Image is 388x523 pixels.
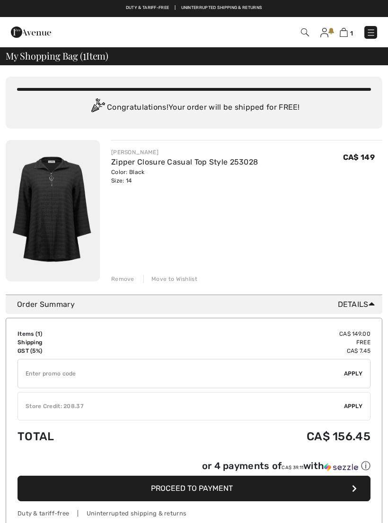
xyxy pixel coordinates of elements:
div: or 4 payments of with [202,460,370,472]
img: Shopping Bag [340,28,348,37]
img: Sezzle [324,463,358,471]
img: Zipper Closure Casual Top Style 253028 [6,140,100,281]
div: Move to Wishlist [143,275,197,283]
div: Order Summary [17,299,379,310]
img: Search [301,28,309,36]
span: CA$ 149 [343,153,375,162]
span: 1 [350,30,353,37]
img: Menu [366,28,376,37]
div: [PERSON_NAME] [111,148,258,157]
td: CA$ 7.45 [146,347,370,355]
div: or 4 payments ofCA$ 39.11withSezzle Click to learn more about Sezzle [18,460,370,476]
div: Color: Black Size: 14 [111,168,258,185]
img: Congratulation2.svg [88,98,107,117]
a: 1ère Avenue [11,27,51,36]
td: Items ( ) [18,330,146,338]
span: Details [338,299,379,310]
span: 1 [83,49,86,61]
span: 1 [37,331,40,337]
span: My Shopping Bag ( Item) [6,51,108,61]
a: 1 [340,26,353,38]
div: Congratulations! Your order will be shipped for FREE! [17,98,371,117]
div: Remove [111,275,134,283]
td: Free [146,338,370,347]
div: Store Credit: 208.37 [18,402,344,410]
img: My Info [320,28,328,37]
div: Duty & tariff-free | Uninterrupted shipping & returns [18,509,370,518]
a: Zipper Closure Casual Top Style 253028 [111,157,258,166]
button: Proceed to Payment [18,476,370,501]
td: Total [18,420,146,453]
input: Promo code [18,359,344,388]
img: 1ère Avenue [11,23,51,42]
span: Apply [344,402,363,410]
span: CA$ 39.11 [282,465,303,471]
span: Apply [344,369,363,378]
td: GST (5%) [18,347,146,355]
span: Proceed to Payment [151,484,233,493]
td: Shipping [18,338,146,347]
td: CA$ 156.45 [146,420,370,453]
td: CA$ 149.00 [146,330,370,338]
